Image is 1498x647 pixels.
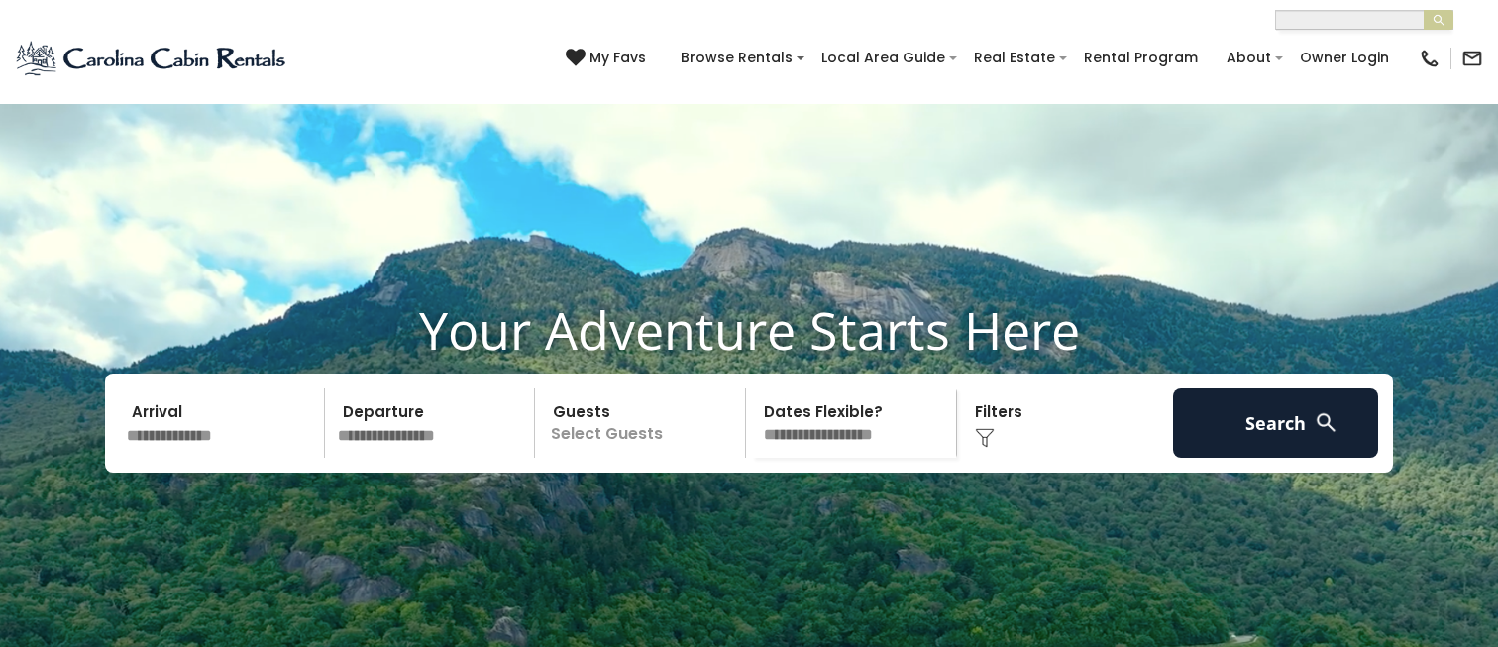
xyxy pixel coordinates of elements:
p: Select Guests [541,388,745,458]
img: phone-regular-black.png [1419,48,1441,69]
span: My Favs [589,48,646,68]
img: mail-regular-black.png [1461,48,1483,69]
a: Real Estate [964,43,1065,73]
a: My Favs [566,48,651,69]
a: Owner Login [1290,43,1399,73]
img: search-regular-white.png [1314,410,1338,435]
a: Rental Program [1074,43,1208,73]
a: Browse Rentals [671,43,802,73]
a: About [1217,43,1281,73]
h1: Your Adventure Starts Here [15,299,1483,361]
img: Blue-2.png [15,39,289,78]
a: Local Area Guide [811,43,955,73]
button: Search [1173,388,1378,458]
img: filter--v1.png [975,428,995,448]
